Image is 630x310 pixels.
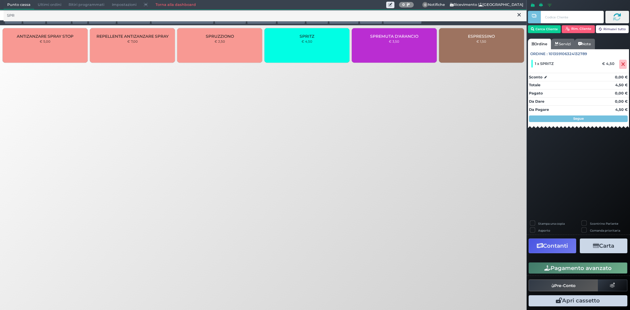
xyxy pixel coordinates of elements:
[529,83,540,87] strong: Totale
[370,34,418,39] span: SPREMUTA D'ARANCIO
[615,83,628,87] strong: 4,50 €
[529,91,543,95] strong: Pagato
[528,39,551,49] a: Ordine
[127,39,138,43] small: € 7,00
[422,2,428,8] span: 0
[402,2,405,7] b: 0
[529,74,542,80] strong: Sconto
[615,91,628,95] strong: 0,00 €
[529,279,598,291] button: Pre-Conto
[468,34,495,39] span: ESPRESSINO
[596,25,629,33] button: Rimuovi tutto
[530,51,548,57] span: Ordine :
[4,0,34,10] span: Punto cassa
[538,228,550,233] label: Asporto
[529,295,627,306] button: Apri cassetto
[529,99,544,104] strong: Da Dare
[152,0,199,10] a: Torna alla dashboard
[65,0,108,10] span: Ritiri programmati
[535,61,554,66] span: 1 x SPRITZ
[528,25,561,33] button: Cerca Cliente
[215,39,225,43] small: € 2,50
[529,262,627,274] button: Pagamento avanzato
[541,11,603,23] input: Codice Cliente
[549,51,587,57] span: 101359106324132789
[389,39,399,43] small: € 3,50
[529,238,576,253] button: Contanti
[529,107,549,112] strong: Da Pagare
[108,0,140,10] span: Impostazioni
[4,10,527,21] input: Ricerca articolo
[580,238,627,253] button: Carta
[17,34,73,39] span: ANTIZANZARE SPRAY STOP
[615,107,628,112] strong: 4,50 €
[551,39,575,49] a: Servizi
[206,34,234,39] span: SPRUZZIONO
[601,61,618,66] div: € 4,50
[573,116,584,121] strong: Segue
[615,99,628,104] strong: 0,00 €
[562,25,595,33] button: Rim. Cliente
[476,39,486,43] small: € 1,50
[538,221,565,226] label: Stampa una copia
[96,34,169,39] span: REPELLENTE ANTIZANZARE SPRAY
[300,34,314,39] span: SPRITZ
[302,39,312,43] small: € 4,50
[590,228,620,233] label: Comanda prioritaria
[34,0,65,10] span: Ultimi ordini
[615,75,628,79] strong: 0,00 €
[590,221,618,226] label: Scontrino Parlante
[40,39,51,43] small: € 5,00
[575,39,595,49] a: Note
